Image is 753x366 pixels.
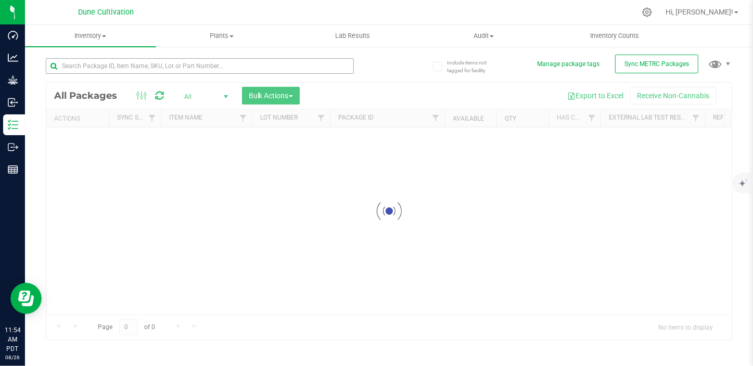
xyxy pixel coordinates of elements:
[5,325,20,354] p: 11:54 AM PDT
[447,59,499,74] span: Include items not tagged for facility
[549,25,680,47] a: Inventory Counts
[624,60,689,68] span: Sync METRC Packages
[8,97,18,108] inline-svg: Inbound
[8,30,18,41] inline-svg: Dashboard
[615,55,698,73] button: Sync METRC Packages
[576,31,653,41] span: Inventory Counts
[537,60,599,69] button: Manage package tags
[5,354,20,361] p: 08/26
[8,142,18,152] inline-svg: Outbound
[157,31,287,41] span: Plants
[79,8,134,17] span: Dune Cultivation
[156,25,287,47] a: Plants
[418,25,549,47] a: Audit
[641,7,654,17] div: Manage settings
[10,283,42,314] iframe: Resource center
[25,31,156,41] span: Inventory
[418,31,548,41] span: Audit
[25,25,156,47] a: Inventory
[8,75,18,85] inline-svg: Grow
[287,25,418,47] a: Lab Results
[8,120,18,130] inline-svg: Inventory
[46,58,354,74] input: Search Package ID, Item Name, SKU, Lot or Part Number...
[321,31,384,41] span: Lab Results
[8,53,18,63] inline-svg: Analytics
[8,164,18,175] inline-svg: Reports
[666,8,733,16] span: Hi, [PERSON_NAME]!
